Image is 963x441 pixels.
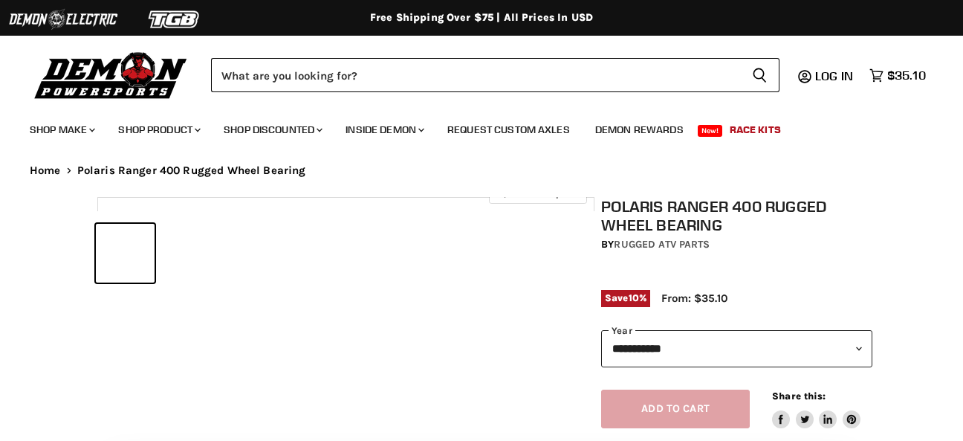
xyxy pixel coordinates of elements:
[808,69,862,83] a: Log in
[698,125,723,137] span: New!
[496,187,579,199] span: Click to expand
[211,58,740,92] input: Search
[601,236,872,253] div: by
[601,290,650,306] span: Save %
[601,330,872,367] select: year
[213,115,331,145] a: Shop Discounted
[77,164,306,177] span: Polaris Ranger 400 Rugged Wheel Bearing
[334,115,433,145] a: Inside Demon
[629,292,639,303] span: 10
[7,5,119,33] img: Demon Electric Logo 2
[614,238,710,251] a: Rugged ATV Parts
[19,109,922,145] ul: Main menu
[740,58,779,92] button: Search
[601,197,872,234] h1: Polaris Ranger 400 Rugged Wheel Bearing
[119,5,230,33] img: TGB Logo 2
[862,65,933,86] a: $35.10
[772,390,860,429] aside: Share this:
[436,115,581,145] a: Request Custom Axles
[107,115,210,145] a: Shop Product
[772,390,826,402] span: Share this:
[30,164,61,177] a: Home
[815,68,853,83] span: Log in
[19,115,104,145] a: Shop Make
[887,68,926,83] span: $35.10
[96,224,155,283] button: Polaris Ranger 400 Rugged Wheel Bearing thumbnail
[661,292,727,305] span: From: $35.10
[211,58,779,92] form: Product
[584,115,695,145] a: Demon Rewards
[30,48,192,101] img: Demon Powersports
[719,115,792,145] a: Race Kits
